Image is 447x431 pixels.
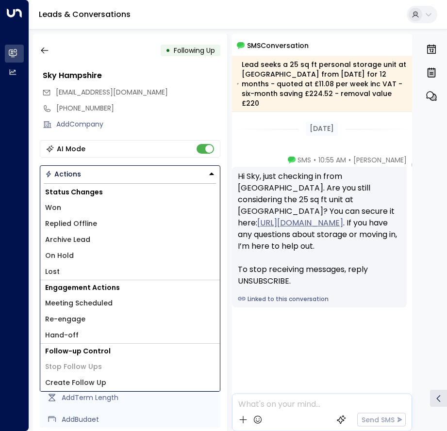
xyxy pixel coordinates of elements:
span: Create Follow Up [45,378,106,388]
h1: Engagement Actions [40,280,220,295]
span: Stop Follow Ups [45,362,102,372]
span: skyhampshire2020@gmail.com [56,87,168,97]
span: SMS [298,155,311,165]
a: Linked to this conversation [238,295,401,303]
span: Lost [45,267,60,277]
span: 10:55 AM [318,155,346,165]
div: Hi Sky, just checking in from [GEOGRAPHIC_DATA]. Are you still considering the 25 sq ft unit at [... [238,171,401,287]
button: Actions [40,165,220,183]
a: Leads & Conversations [39,9,131,20]
div: AddCompany [56,119,220,129]
div: [PHONE_NUMBER] [56,103,220,113]
div: AddBudget [62,415,216,425]
div: Lead seeks a 25 sq ft personal storage unit at [GEOGRAPHIC_DATA] from [DATE] for 12 months - quot... [237,60,407,108]
div: AddTerm Length [62,393,216,403]
span: Following Up [174,46,215,55]
img: profile-logo.png [411,155,430,175]
span: Hand-off [45,330,79,340]
span: Meeting Scheduled [45,298,113,308]
div: Sky Hampshire [43,70,220,81]
span: SMS Conversation [247,40,309,51]
span: Re-engage [45,314,85,324]
span: Archive Lead [45,235,90,245]
span: [EMAIL_ADDRESS][DOMAIN_NAME] [56,87,168,97]
span: Replied Offline [45,219,97,229]
div: [DATE] [306,122,338,136]
div: Button group with a nested menu [40,165,220,183]
div: AI Mode [57,144,85,154]
div: Actions [45,170,81,178]
span: On Hold [45,251,74,261]
span: • [348,155,351,165]
h1: Status Changes [40,185,220,200]
h1: Follow-up Control [40,344,220,359]
div: • [166,42,170,59]
span: • [314,155,316,165]
span: [PERSON_NAME] [353,155,407,165]
a: [URL][DOMAIN_NAME] [257,217,343,229]
span: Won [45,203,61,213]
